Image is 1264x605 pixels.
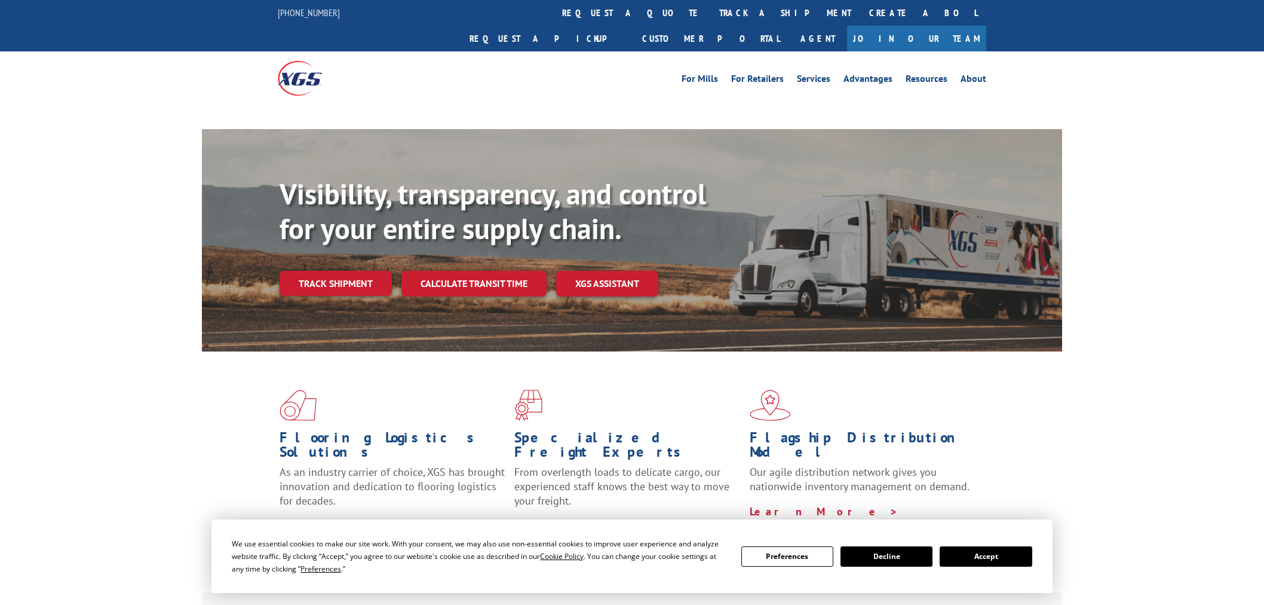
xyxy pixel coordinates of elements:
img: xgs-icon-total-supply-chain-intelligence-red [280,390,317,421]
button: Accept [940,546,1032,567]
a: Request a pickup [461,26,633,51]
a: Customer Portal [633,26,789,51]
a: Services [797,74,830,87]
a: Learn More > [750,505,898,518]
img: xgs-icon-flagship-distribution-model-red [750,390,791,421]
a: Agent [789,26,847,51]
div: We use essential cookies to make our site work. With your consent, we may also use non-essential ... [232,537,726,575]
a: Learn More > [280,519,428,533]
h1: Flooring Logistics Solutions [280,430,505,465]
a: For Mills [682,74,718,87]
a: Learn More > [514,519,663,533]
a: For Retailers [731,74,784,87]
a: [PHONE_NUMBER] [278,7,340,19]
a: Resources [906,74,947,87]
a: About [961,74,986,87]
p: From overlength loads to delicate cargo, our experienced staff knows the best way to move your fr... [514,465,740,518]
h1: Flagship Distribution Model [750,430,975,465]
a: XGS ASSISTANT [556,271,658,297]
button: Decline [840,546,932,567]
span: Preferences [300,564,341,574]
button: Preferences [741,546,833,567]
span: Cookie Policy [540,551,584,561]
span: Our agile distribution network gives you nationwide inventory management on demand. [750,465,970,493]
span: As an industry carrier of choice, XGS has brought innovation and dedication to flooring logistics... [280,465,505,508]
a: Track shipment [280,271,392,296]
b: Visibility, transparency, and control for your entire supply chain. [280,175,706,247]
img: xgs-icon-focused-on-flooring-red [514,390,542,421]
a: Join Our Team [847,26,986,51]
a: Calculate transit time [401,271,547,297]
a: Advantages [843,74,892,87]
h1: Specialized Freight Experts [514,430,740,465]
div: Cookie Consent Prompt [211,520,1053,593]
